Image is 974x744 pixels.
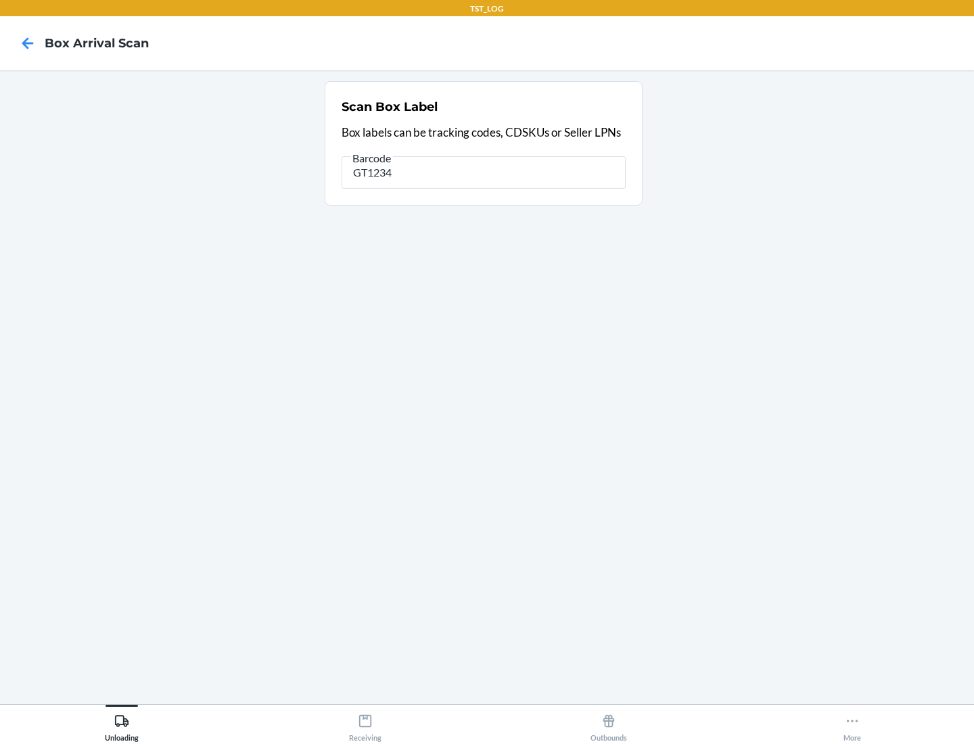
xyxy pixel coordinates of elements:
[350,152,393,165] span: Barcode
[342,156,626,189] input: Barcode
[342,98,438,116] h2: Scan Box Label
[470,3,504,15] p: TST_LOG
[342,124,626,141] p: Box labels can be tracking codes, CDSKUs or Seller LPNs
[487,705,730,742] button: Outbounds
[730,705,974,742] button: More
[590,708,627,742] div: Outbounds
[843,708,861,742] div: More
[45,34,149,52] h4: Box Arrival Scan
[243,705,487,742] button: Receiving
[349,708,381,742] div: Receiving
[105,708,139,742] div: Unloading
